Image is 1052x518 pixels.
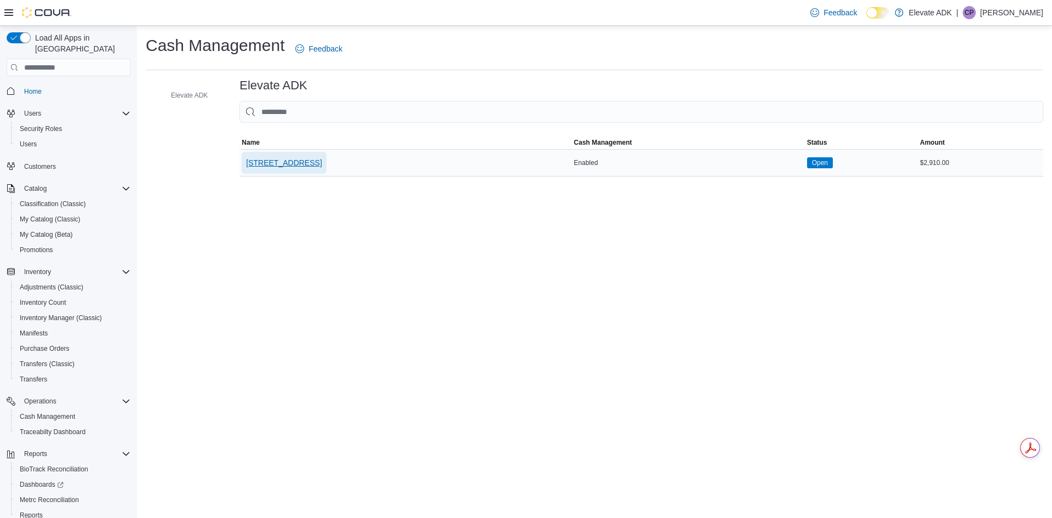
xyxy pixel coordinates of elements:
[20,314,102,322] span: Inventory Manager (Classic)
[2,446,135,462] button: Reports
[146,35,284,56] h1: Cash Management
[20,447,52,460] button: Reports
[11,227,135,242] button: My Catalog (Beta)
[2,264,135,280] button: Inventory
[15,213,85,226] a: My Catalog (Classic)
[20,329,48,338] span: Manifests
[806,2,861,24] a: Feedback
[15,138,41,151] a: Users
[571,156,804,169] div: Enabled
[20,107,45,120] button: Users
[20,298,66,307] span: Inventory Count
[15,197,90,210] a: Classification (Classic)
[11,492,135,508] button: Metrc Reconciliation
[20,283,83,292] span: Adjustments (Classic)
[807,157,833,168] span: Open
[11,121,135,136] button: Security Roles
[15,243,130,257] span: Promotions
[20,344,70,353] span: Purchase Orders
[242,152,326,174] button: [STREET_ADDRESS]
[11,424,135,440] button: Traceabilty Dashboard
[2,394,135,409] button: Operations
[20,140,37,149] span: Users
[15,296,130,309] span: Inventory Count
[239,79,307,92] h3: Elevate ADK
[20,375,47,384] span: Transfers
[20,107,130,120] span: Users
[15,410,130,423] span: Cash Management
[20,395,130,408] span: Operations
[920,138,945,147] span: Amount
[15,373,52,386] a: Transfers
[156,89,212,102] button: Elevate ADK
[239,136,571,149] button: Name
[15,138,130,151] span: Users
[15,327,130,340] span: Manifests
[20,265,55,278] button: Inventory
[24,87,42,96] span: Home
[24,267,51,276] span: Inventory
[15,281,130,294] span: Adjustments (Classic)
[20,124,62,133] span: Security Roles
[11,341,135,356] button: Purchase Orders
[20,496,79,504] span: Metrc Reconciliation
[11,462,135,477] button: BioTrack Reconciliation
[11,242,135,258] button: Promotions
[15,311,130,325] span: Inventory Manager (Classic)
[2,106,135,121] button: Users
[24,184,47,193] span: Catalog
[571,136,804,149] button: Cash Management
[24,449,47,458] span: Reports
[15,122,130,135] span: Security Roles
[909,6,952,19] p: Elevate ADK
[2,158,135,174] button: Customers
[20,160,130,173] span: Customers
[15,357,130,371] span: Transfers (Classic)
[242,138,260,147] span: Name
[918,156,1043,169] div: $2,910.00
[20,465,88,474] span: BioTrack Reconciliation
[956,6,958,19] p: |
[20,428,85,436] span: Traceabilty Dashboard
[11,372,135,387] button: Transfers
[15,410,79,423] a: Cash Management
[15,213,130,226] span: My Catalog (Classic)
[15,311,106,325] a: Inventory Manager (Classic)
[15,425,130,439] span: Traceabilty Dashboard
[20,182,51,195] button: Catalog
[20,265,130,278] span: Inventory
[918,136,1043,149] button: Amount
[20,360,75,368] span: Transfers (Classic)
[24,162,56,171] span: Customers
[15,493,130,506] span: Metrc Reconciliation
[171,91,208,100] span: Elevate ADK
[20,182,130,195] span: Catalog
[866,7,889,19] input: Dark Mode
[15,228,130,241] span: My Catalog (Beta)
[11,280,135,295] button: Adjustments (Classic)
[11,196,135,212] button: Classification (Classic)
[15,463,130,476] span: BioTrack Reconciliation
[20,215,81,224] span: My Catalog (Classic)
[15,342,130,355] span: Purchase Orders
[15,463,93,476] a: BioTrack Reconciliation
[11,212,135,227] button: My Catalog (Classic)
[15,425,90,439] a: Traceabilty Dashboard
[15,281,88,294] a: Adjustments (Classic)
[20,85,46,98] a: Home
[20,160,60,173] a: Customers
[31,32,130,54] span: Load All Apps in [GEOGRAPHIC_DATA]
[20,447,130,460] span: Reports
[15,228,77,241] a: My Catalog (Beta)
[20,84,130,98] span: Home
[11,136,135,152] button: Users
[15,197,130,210] span: Classification (Classic)
[20,395,61,408] button: Operations
[20,412,75,421] span: Cash Management
[965,6,974,19] span: CP
[824,7,857,18] span: Feedback
[308,43,342,54] span: Feedback
[15,122,66,135] a: Security Roles
[15,373,130,386] span: Transfers
[574,138,632,147] span: Cash Management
